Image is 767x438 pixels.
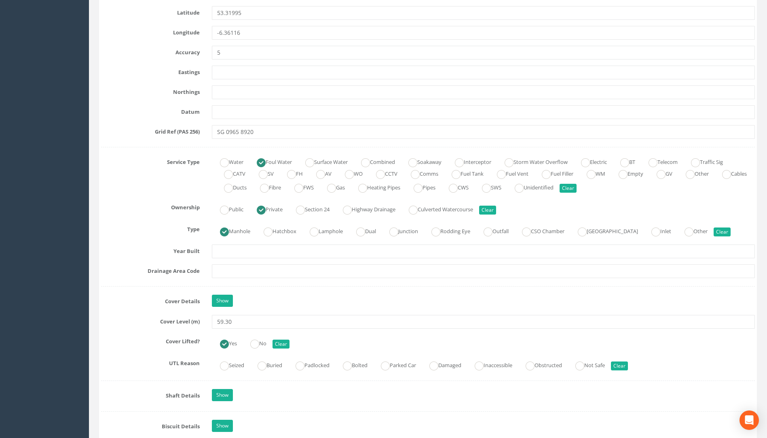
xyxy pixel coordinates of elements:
[337,167,363,179] label: WO
[441,181,469,193] label: CWS
[95,201,206,211] label: Ownership
[640,155,678,167] label: Telecom
[212,337,237,349] label: Yes
[95,125,206,136] label: Grid Ref (PAS 256)
[95,315,206,325] label: Cover Level (m)
[249,203,283,215] label: Private
[249,359,282,370] label: Buried
[570,225,638,236] label: [GEOGRAPHIC_DATA]
[212,155,243,167] label: Water
[507,181,554,193] label: Unidentified
[406,181,435,193] label: Pipes
[475,225,509,236] label: Outfall
[287,359,330,370] label: Padlocked
[95,223,206,233] label: Type
[612,155,635,167] label: BT
[368,167,397,179] label: CCTV
[335,203,395,215] label: Highway Drainage
[95,66,206,76] label: Eastings
[714,228,731,236] button: Clear
[212,203,243,215] label: Public
[567,359,605,370] label: Not Safe
[95,46,206,56] label: Accuracy
[256,225,296,236] label: Hatchbox
[467,359,512,370] label: Inaccessible
[297,155,348,167] label: Surface Water
[95,335,206,345] label: Cover Lifted?
[649,167,672,179] label: GV
[350,181,400,193] label: Heating Pipes
[714,167,747,179] label: Cables
[212,389,233,401] a: Show
[373,359,416,370] label: Parked Car
[95,420,206,430] label: Biscuit Details
[302,225,343,236] label: Lamphole
[251,167,274,179] label: SV
[279,167,303,179] label: FH
[95,295,206,305] label: Cover Details
[403,167,438,179] label: Comms
[95,264,206,275] label: Drainage Area Code
[489,167,528,179] label: Fuel Vent
[444,167,484,179] label: Fuel Tank
[308,167,332,179] label: AV
[212,225,250,236] label: Manhole
[421,359,461,370] label: Damaged
[95,6,206,17] label: Latitude
[474,181,501,193] label: SWS
[273,340,289,349] button: Clear
[518,359,562,370] label: Obstructed
[212,420,233,432] a: Show
[560,184,577,193] button: Clear
[611,361,628,370] button: Clear
[348,225,376,236] label: Dual
[252,181,281,193] label: Fibre
[95,245,206,255] label: Year Built
[678,167,709,179] label: Other
[95,389,206,400] label: Shaft Details
[683,155,723,167] label: Traffic Sig
[643,225,671,236] label: Inlet
[95,155,206,166] label: Service Type
[216,167,245,179] label: CATV
[212,295,233,307] a: Show
[95,26,206,36] label: Longitude
[497,155,568,167] label: Storm Water Overflow
[401,203,473,215] label: Culverted Watercourse
[740,410,759,430] div: Open Intercom Messenger
[95,85,206,96] label: Northings
[381,225,418,236] label: Junction
[288,203,330,215] label: Section 24
[447,155,491,167] label: Interceptor
[573,155,607,167] label: Electric
[514,225,564,236] label: CSO Chamber
[479,206,496,215] button: Clear
[676,225,708,236] label: Other
[249,155,292,167] label: Foul Water
[400,155,442,167] label: Soakaway
[611,167,643,179] label: Empty
[216,181,247,193] label: Ducts
[286,181,314,193] label: FWS
[335,359,368,370] label: Bolted
[95,357,206,367] label: UTL Reason
[95,105,206,116] label: Datum
[534,167,573,179] label: Fuel Filler
[212,359,244,370] label: Seized
[423,225,470,236] label: Rodding Eye
[353,155,395,167] label: Combined
[319,181,345,193] label: Gas
[242,337,266,349] label: No
[579,167,605,179] label: WM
